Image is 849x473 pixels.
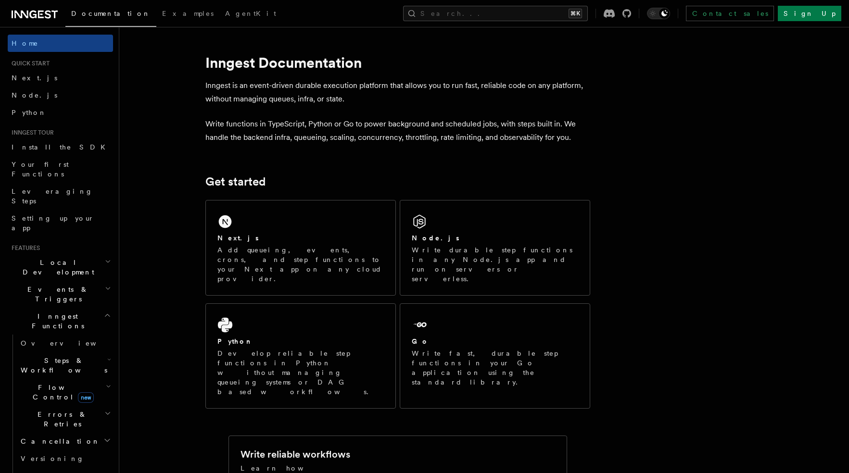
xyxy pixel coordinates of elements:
[412,245,578,284] p: Write durable step functions in any Node.js app and run on servers or serverless.
[17,406,113,433] button: Errors & Retries
[217,245,384,284] p: Add queueing, events, crons, and step functions to your Next app on any cloud provider.
[71,10,151,17] span: Documentation
[412,336,429,346] h2: Go
[12,187,93,205] span: Leveraging Steps
[217,233,259,243] h2: Next.js
[65,3,156,27] a: Documentation
[17,356,107,375] span: Steps & Workflows
[12,91,57,99] span: Node.js
[8,281,113,308] button: Events & Triggers
[8,69,113,87] a: Next.js
[400,303,590,409] a: GoWrite fast, durable step functions in your Go application using the standard library.
[8,308,113,335] button: Inngest Functions
[686,6,774,21] a: Contact sales
[225,10,276,17] span: AgentKit
[205,54,590,71] h1: Inngest Documentation
[8,210,113,236] a: Setting up your app
[412,233,459,243] h2: Node.js
[403,6,588,21] button: Search...⌘K
[412,349,578,387] p: Write fast, durable step functions in your Go application using the standard library.
[8,138,113,156] a: Install the SDK
[8,60,50,67] span: Quick start
[8,156,113,183] a: Your first Functions
[219,3,282,26] a: AgentKit
[8,285,105,304] span: Events & Triggers
[17,383,106,402] span: Flow Control
[17,410,104,429] span: Errors & Retries
[8,129,54,137] span: Inngest tour
[778,6,841,21] a: Sign Up
[205,175,266,188] a: Get started
[8,258,105,277] span: Local Development
[156,3,219,26] a: Examples
[12,109,47,116] span: Python
[205,303,396,409] a: PythonDevelop reliable step functions in Python without managing queueing systems or DAG based wo...
[205,79,590,106] p: Inngest is an event-driven durable execution platform that allows you to run fast, reliable code ...
[12,74,57,82] span: Next.js
[241,448,350,461] h2: Write reliable workflows
[8,87,113,104] a: Node.js
[17,352,113,379] button: Steps & Workflows
[8,311,104,331] span: Inngest Functions
[17,450,113,467] a: Versioning
[12,38,38,48] span: Home
[217,336,253,346] h2: Python
[78,392,94,403] span: new
[17,433,113,450] button: Cancellation
[217,349,384,397] p: Develop reliable step functions in Python without managing queueing systems or DAG based workflows.
[400,200,590,296] a: Node.jsWrite durable step functions in any Node.js app and run on servers or serverless.
[162,10,214,17] span: Examples
[12,214,94,232] span: Setting up your app
[8,104,113,121] a: Python
[205,200,396,296] a: Next.jsAdd queueing, events, crons, and step functions to your Next app on any cloud provider.
[17,436,100,446] span: Cancellation
[17,335,113,352] a: Overview
[8,254,113,281] button: Local Development
[569,9,582,18] kbd: ⌘K
[647,8,670,19] button: Toggle dark mode
[8,183,113,210] a: Leveraging Steps
[21,339,120,347] span: Overview
[8,244,40,252] span: Features
[21,455,84,462] span: Versioning
[12,143,111,151] span: Install the SDK
[8,35,113,52] a: Home
[12,161,69,178] span: Your first Functions
[205,117,590,144] p: Write functions in TypeScript, Python or Go to power background and scheduled jobs, with steps bu...
[17,379,113,406] button: Flow Controlnew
